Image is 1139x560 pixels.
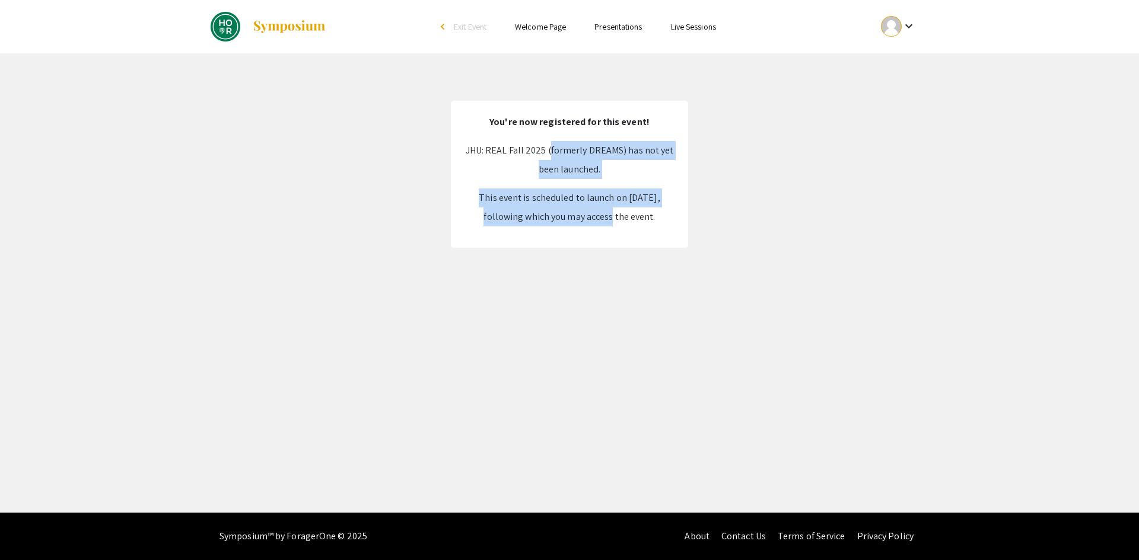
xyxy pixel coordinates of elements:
[721,530,766,542] a: Contact Us
[219,513,367,560] div: Symposium™ by ForagerOne © 2025
[9,507,50,551] iframe: Chat
[463,141,676,179] p: JHU: REAL Fall 2025 (formerly DREAMS) has not yet been launched.
[685,530,710,542] a: About
[857,530,914,542] a: Privacy Policy
[902,19,916,33] mat-icon: Expand account dropdown
[515,21,566,32] a: Welcome Page
[211,12,326,41] a: JHU: REAL Fall 2025 (formerly DREAMS)
[441,23,448,30] div: arrow_back_ios
[454,21,486,32] span: Exit Event
[778,530,845,542] a: Terms of Service
[671,21,716,32] a: Live Sessions
[252,20,326,34] img: Symposium by ForagerOne
[463,113,676,132] p: You're now registered for this event!
[594,21,642,32] a: Presentations
[868,13,928,40] button: Expand account dropdown
[211,12,240,41] img: JHU: REAL Fall 2025 (formerly DREAMS)
[463,188,676,226] p: This event is scheduled to launch on [DATE], following which you may access the event.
